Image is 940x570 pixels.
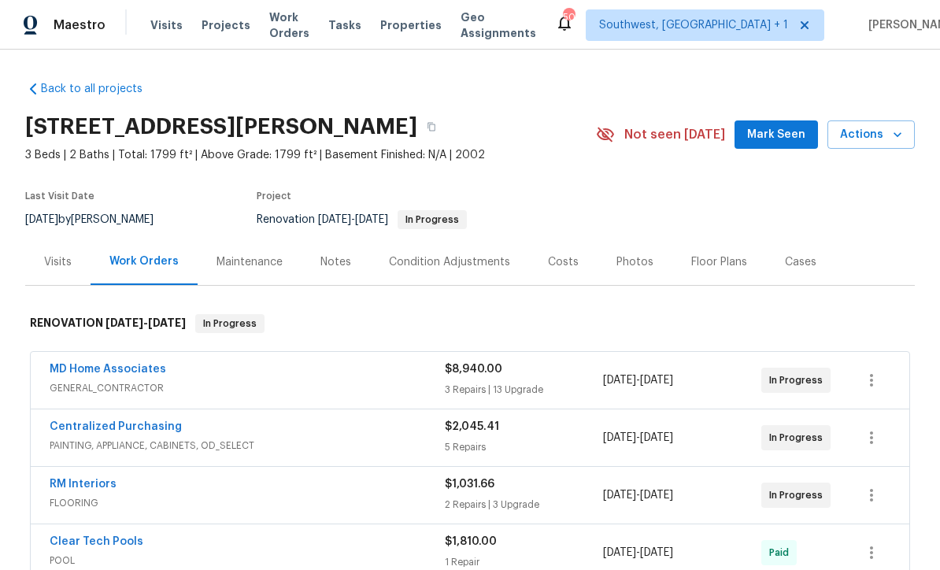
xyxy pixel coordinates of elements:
span: [DATE] [640,432,673,443]
span: [DATE] [355,214,388,225]
button: Copy Address [417,113,446,141]
div: Work Orders [109,254,179,269]
span: PAINTING, APPLIANCE, CABINETS, OD_SELECT [50,438,445,453]
span: $8,940.00 [445,364,502,375]
span: Visits [150,17,183,33]
span: [DATE] [603,432,636,443]
span: Projects [202,17,250,33]
span: GENERAL_CONTRACTOR [50,380,445,396]
span: - [318,214,388,225]
span: Properties [380,17,442,33]
a: RM Interiors [50,479,117,490]
span: 3 Beds | 2 Baths | Total: 1799 ft² | Above Grade: 1799 ft² | Basement Finished: N/A | 2002 [25,147,596,163]
div: Condition Adjustments [389,254,510,270]
span: [DATE] [640,547,673,558]
div: Floor Plans [691,254,747,270]
span: - [603,487,673,503]
span: In Progress [769,430,829,446]
div: Costs [548,254,579,270]
span: [DATE] [603,490,636,501]
span: FLOORING [50,495,445,511]
h2: [STREET_ADDRESS][PERSON_NAME] [25,119,417,135]
div: 5 Repairs [445,439,603,455]
span: [DATE] [148,317,186,328]
span: [DATE] [318,214,351,225]
span: Tasks [328,20,361,31]
span: Renovation [257,214,467,225]
div: Cases [785,254,816,270]
div: RENOVATION [DATE]-[DATE]In Progress [25,298,915,349]
span: Southwest, [GEOGRAPHIC_DATA] + 1 [599,17,788,33]
span: POOL [50,553,445,568]
div: Visits [44,254,72,270]
div: 2 Repairs | 3 Upgrade [445,497,603,513]
span: $1,810.00 [445,536,497,547]
a: Back to all projects [25,81,176,97]
div: by [PERSON_NAME] [25,210,172,229]
span: Last Visit Date [25,191,94,201]
span: - [603,372,673,388]
span: In Progress [769,372,829,388]
span: $2,045.41 [445,421,499,432]
div: 50 [563,9,574,25]
span: In Progress [769,487,829,503]
a: Clear Tech Pools [50,536,143,547]
span: Geo Assignments [461,9,536,41]
a: MD Home Associates [50,364,166,375]
div: 1 Repair [445,554,603,570]
span: [DATE] [640,490,673,501]
span: [DATE] [25,214,58,225]
h6: RENOVATION [30,314,186,333]
span: - [603,545,673,561]
span: - [105,317,186,328]
span: [DATE] [105,317,143,328]
div: Maintenance [216,254,283,270]
span: Actions [840,125,902,145]
span: $1,031.66 [445,479,494,490]
div: Notes [320,254,351,270]
a: Centralized Purchasing [50,421,182,432]
div: 3 Repairs | 13 Upgrade [445,382,603,398]
span: Mark Seen [747,125,805,145]
span: Paid [769,545,795,561]
span: [DATE] [603,547,636,558]
span: [DATE] [603,375,636,386]
button: Actions [827,120,915,150]
button: Mark Seen [735,120,818,150]
span: Maestro [54,17,105,33]
span: In Progress [197,316,263,331]
span: Not seen [DATE] [624,127,725,142]
span: In Progress [399,215,465,224]
span: - [603,430,673,446]
div: Photos [616,254,653,270]
span: Project [257,191,291,201]
span: [DATE] [640,375,673,386]
span: Work Orders [269,9,309,41]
